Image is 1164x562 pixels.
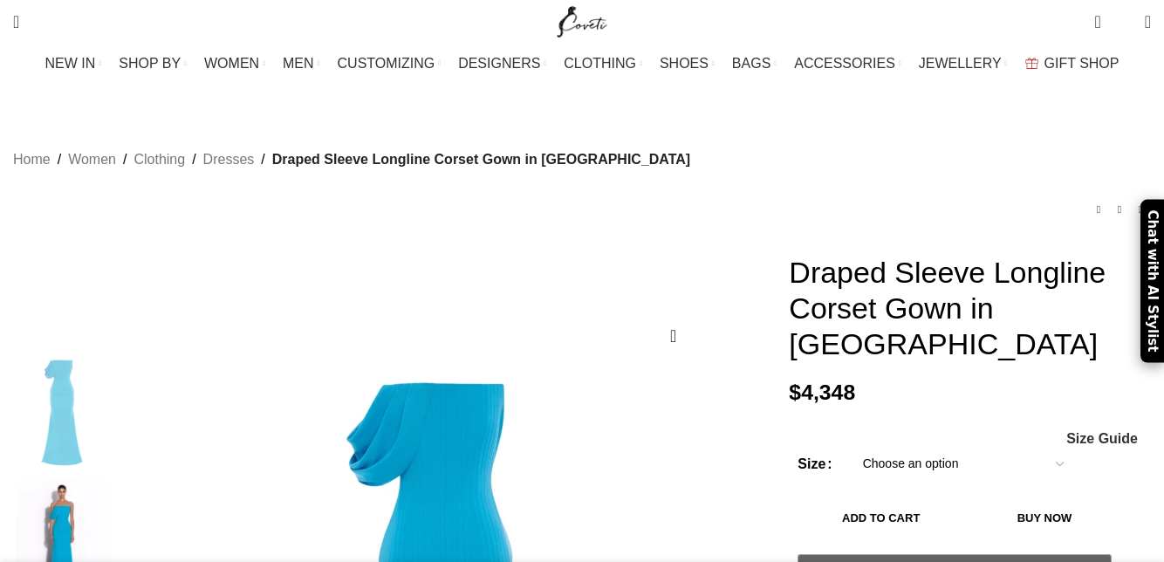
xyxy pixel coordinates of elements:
span: NEW IN [45,55,96,72]
div: Main navigation [4,46,1160,81]
span: BAGS [732,55,770,72]
span: SHOP BY [119,55,181,72]
span: 0 [1096,9,1109,22]
span: 0 [1118,17,1131,31]
a: DESIGNERS [458,46,546,81]
a: ACCESSORIES [794,46,901,81]
a: Site logo [553,13,612,28]
label: Size [798,453,832,476]
a: BAGS [732,46,777,81]
button: Add to cart [798,500,964,537]
a: 0 [1085,4,1109,39]
span: WOMEN [204,55,259,72]
span: $ [789,380,801,404]
span: MEN [283,55,314,72]
a: Next product [1130,199,1151,220]
img: Draped Sleeve Longline Corset Gown in Crepe [9,355,115,469]
span: DESIGNERS [458,55,540,72]
span: JEWELLERY [919,55,1002,72]
a: Size Guide [1065,432,1138,446]
button: Buy now [973,500,1116,537]
a: Search [4,4,28,39]
span: Draped Sleeve Longline Corset Gown in [GEOGRAPHIC_DATA] [272,148,690,171]
a: CUSTOMIZING [338,46,442,81]
span: GIFT SHOP [1044,55,1119,72]
h1: Draped Sleeve Longline Corset Gown in [GEOGRAPHIC_DATA] [789,255,1151,361]
a: Previous product [1088,199,1109,220]
img: GiftBag [1025,58,1038,69]
a: MEN [283,46,319,81]
a: SHOP BY [119,46,187,81]
a: NEW IN [45,46,102,81]
div: My Wishlist [1114,4,1132,39]
a: Women [68,148,116,171]
span: ACCESSORIES [794,55,895,72]
a: JEWELLERY [919,46,1008,81]
span: CLOTHING [564,55,636,72]
a: Clothing [134,148,185,171]
a: SHOES [660,46,715,81]
span: SHOES [660,55,709,72]
a: GIFT SHOP [1025,46,1119,81]
a: Home [13,148,51,171]
a: Dresses [203,148,255,171]
a: WOMEN [204,46,265,81]
a: CLOTHING [564,46,642,81]
nav: Breadcrumb [13,148,690,171]
span: CUSTOMIZING [338,55,435,72]
bdi: 4,348 [789,380,855,404]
